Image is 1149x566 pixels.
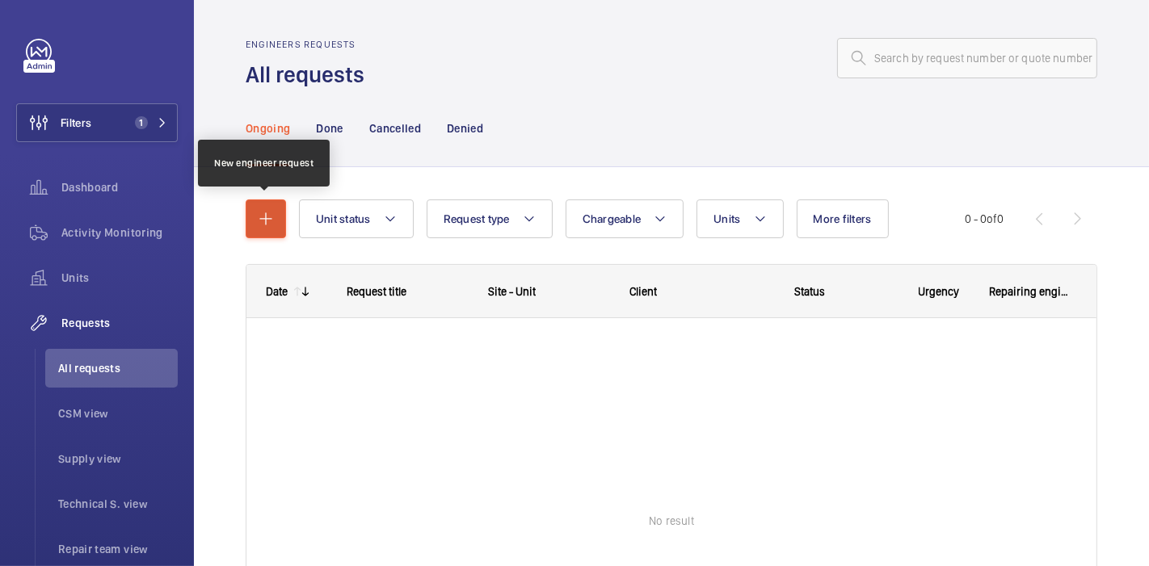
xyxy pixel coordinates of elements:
[58,360,178,376] span: All requests
[794,285,825,298] span: Status
[447,120,483,136] p: Denied
[369,120,421,136] p: Cancelled
[61,115,91,131] span: Filters
[566,199,684,238] button: Chargeable
[214,156,314,170] div: New engineer request
[266,285,288,298] div: Date
[919,285,960,298] span: Urgency
[246,120,290,136] p: Ongoing
[299,199,414,238] button: Unit status
[58,541,178,557] span: Repair team view
[61,224,178,241] span: Activity Monitoring
[444,212,510,225] span: Request type
[246,60,374,90] h1: All requests
[713,212,740,225] span: Units
[61,270,178,286] span: Units
[814,212,872,225] span: More filters
[58,451,178,467] span: Supply view
[58,405,178,421] span: CSM view
[837,38,1097,78] input: Search by request number or quote number
[427,199,553,238] button: Request type
[135,116,148,129] span: 1
[987,212,997,225] span: of
[697,199,783,238] button: Units
[488,285,536,298] span: Site - Unit
[61,315,178,331] span: Requests
[965,213,1004,224] span: 0 - 0 0
[316,120,343,136] p: Done
[61,179,178,195] span: Dashboard
[246,39,374,50] h2: Engineers requests
[58,496,178,512] span: Technical S. view
[347,285,406,298] span: Request title
[989,285,1071,298] span: Repairing engineer
[629,285,657,298] span: Client
[316,212,371,225] span: Unit status
[583,212,642,225] span: Chargeable
[16,103,178,142] button: Filters1
[797,199,889,238] button: More filters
